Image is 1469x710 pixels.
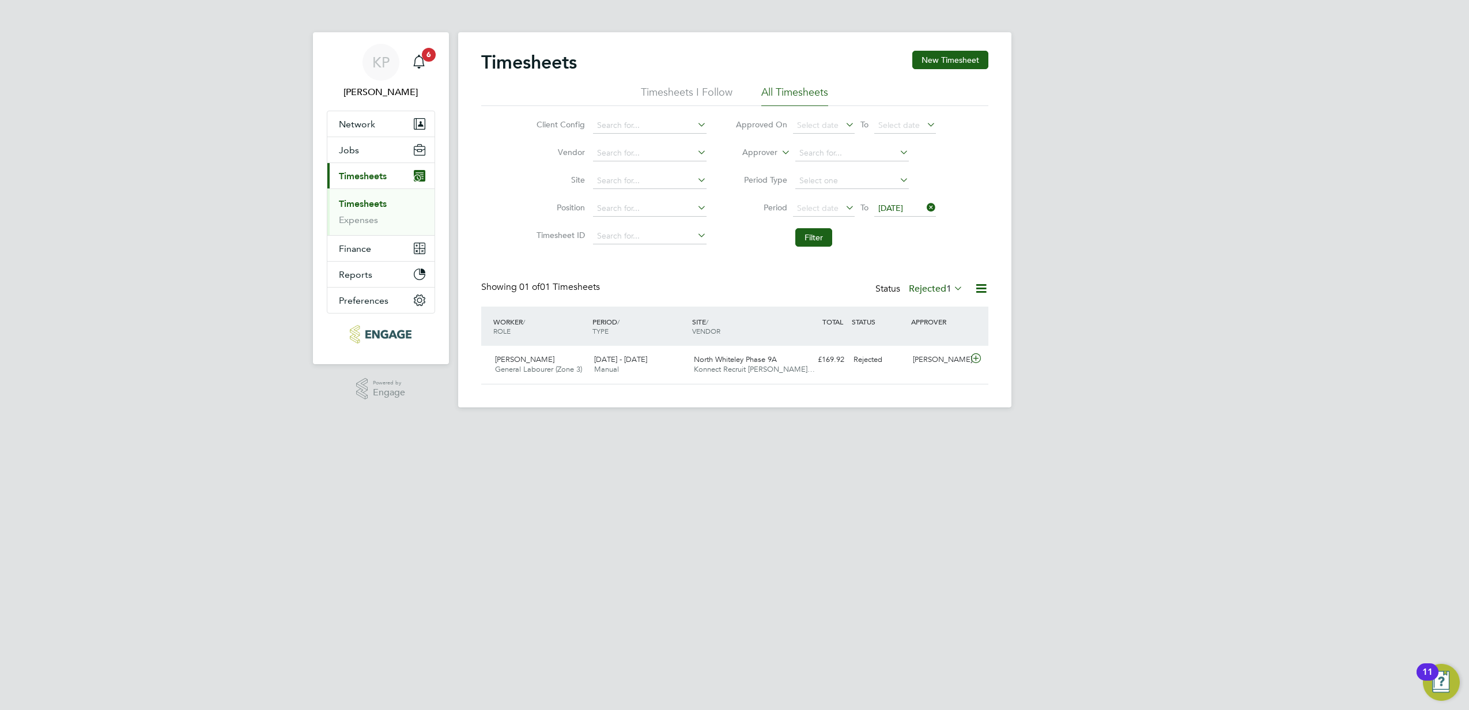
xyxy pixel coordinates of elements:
input: Search for... [593,228,707,244]
span: Jobs [339,145,359,156]
div: Status [875,281,965,297]
li: All Timesheets [761,85,828,106]
button: Timesheets [327,163,435,188]
span: TYPE [592,326,609,335]
span: General Labourer (Zone 3) [495,364,582,374]
a: Go to home page [327,325,435,343]
span: Reports [339,269,372,280]
label: Rejected [909,283,963,294]
div: 11 [1422,672,1433,687]
span: 01 of [519,281,540,293]
button: Finance [327,236,435,261]
label: Site [533,175,585,185]
span: Finance [339,243,371,254]
a: 6 [407,44,430,81]
label: Client Config [533,119,585,130]
img: konnectrecruit-logo-retina.png [350,325,411,343]
span: / [617,317,620,326]
span: North Whiteley Phase 9A [694,354,777,364]
button: Jobs [327,137,435,163]
span: Network [339,119,375,130]
span: KP [372,55,390,70]
span: Select date [797,203,839,213]
div: STATUS [849,311,909,332]
span: Select date [878,120,920,130]
span: [PERSON_NAME] [495,354,554,364]
div: PERIOD [590,311,689,341]
span: Manual [594,364,619,374]
div: Timesheets [327,188,435,235]
a: Timesheets [339,198,387,209]
input: Select one [795,173,909,189]
a: Powered byEngage [356,378,405,400]
button: Preferences [327,288,435,313]
input: Search for... [593,145,707,161]
span: Powered by [373,378,405,388]
nav: Main navigation [313,32,449,364]
span: VENDOR [692,326,720,335]
button: Open Resource Center, 11 new notifications [1423,664,1460,701]
span: Timesheets [339,171,387,182]
span: To [857,117,872,132]
span: To [857,200,872,215]
div: APPROVER [908,311,968,332]
label: Approved On [735,119,787,130]
span: Engage [373,388,405,398]
button: New Timesheet [912,51,988,69]
a: Expenses [339,214,378,225]
button: Reports [327,262,435,287]
span: Kasia Piwowar [327,85,435,99]
span: [DATE] - [DATE] [594,354,647,364]
span: / [523,317,525,326]
button: Network [327,111,435,137]
span: TOTAL [822,317,843,326]
span: 01 Timesheets [519,281,600,293]
span: 6 [422,48,436,62]
li: Timesheets I Follow [641,85,732,106]
label: Timesheet ID [533,230,585,240]
a: KP[PERSON_NAME] [327,44,435,99]
input: Search for... [593,201,707,217]
input: Search for... [593,118,707,134]
label: Period Type [735,175,787,185]
label: Period [735,202,787,213]
span: / [706,317,708,326]
div: [PERSON_NAME] [908,350,968,369]
button: Filter [795,228,832,247]
label: Position [533,202,585,213]
h2: Timesheets [481,51,577,74]
label: Approver [726,147,777,158]
div: £169.92 [789,350,849,369]
label: Vendor [533,147,585,157]
span: Preferences [339,295,388,306]
input: Search for... [795,145,909,161]
div: Showing [481,281,602,293]
input: Search for... [593,173,707,189]
span: 1 [946,283,951,294]
span: Konnect Recruit [PERSON_NAME]… [694,364,815,374]
span: ROLE [493,326,511,335]
div: SITE [689,311,789,341]
div: Rejected [849,350,909,369]
span: [DATE] [878,203,903,213]
div: WORKER [490,311,590,341]
span: Select date [797,120,839,130]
